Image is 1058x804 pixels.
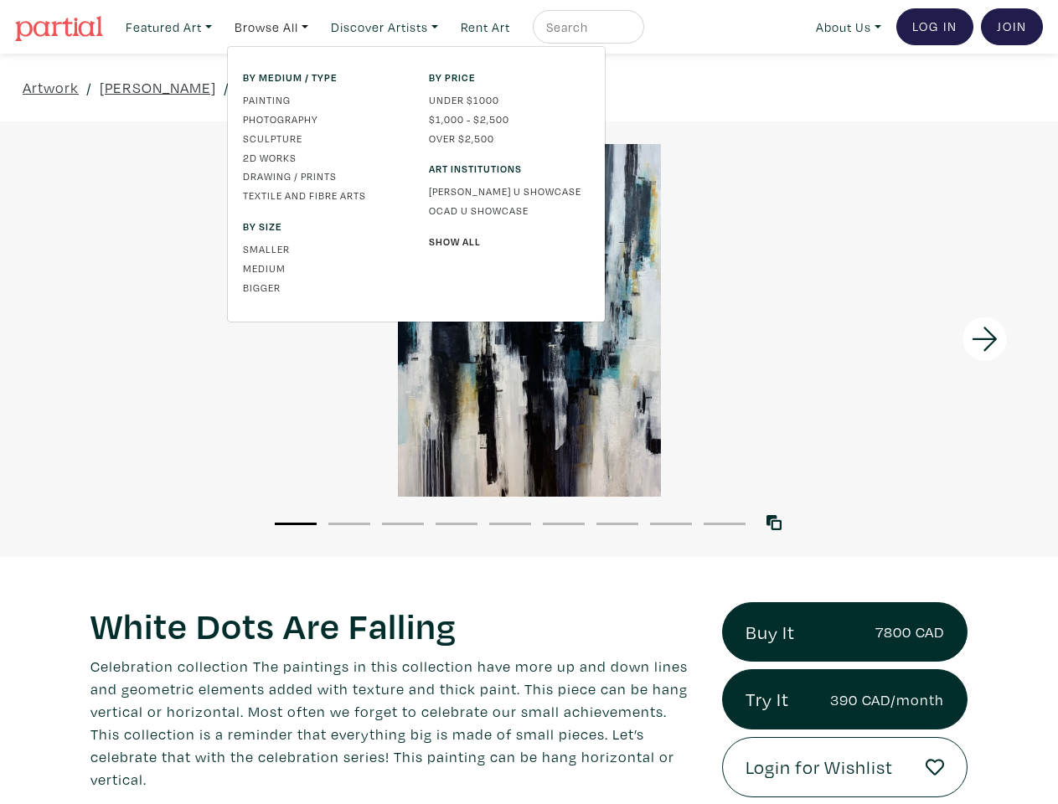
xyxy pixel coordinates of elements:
[323,10,446,44] a: Discover Artists
[90,602,697,647] h1: White Dots Are Falling
[746,753,893,781] span: Login for Wishlist
[328,523,370,525] button: 2 of 9
[243,241,404,256] a: Smaller
[704,523,746,525] button: 9 of 9
[227,10,316,44] a: Browse All
[243,260,404,276] a: Medium
[224,76,230,99] span: /
[118,10,219,44] a: Featured Art
[243,188,404,203] a: Textile and Fibre Arts
[896,8,973,45] a: Log In
[243,150,404,165] a: 2D works
[722,669,968,729] a: Try It390 CAD/month
[227,46,606,322] div: Featured Art
[722,602,968,662] a: Buy It7800 CAD
[429,234,590,249] a: Show All
[808,10,889,44] a: About Us
[243,131,404,146] a: Sculpture
[429,161,590,176] span: Art Institutions
[453,10,518,44] a: Rent Art
[543,523,585,525] button: 6 of 9
[981,8,1043,45] a: Join
[436,523,477,525] button: 4 of 9
[429,131,590,146] a: Over $2,500
[429,111,590,126] a: $1,000 - $2,500
[243,168,404,183] a: Drawing / Prints
[100,76,216,99] a: [PERSON_NAME]
[243,111,404,126] a: Photography
[86,76,92,99] span: /
[429,183,590,198] a: [PERSON_NAME] U Showcase
[90,655,697,791] p: Celebration collection The paintings in this collection have more up and down lines and geometric...
[243,70,404,85] span: By medium / type
[875,621,944,643] small: 7800 CAD
[489,523,531,525] button: 5 of 9
[429,70,590,85] span: By price
[544,17,628,38] input: Search
[722,737,968,797] a: Login for Wishlist
[275,523,317,525] button: 1 of 9
[382,523,424,525] button: 3 of 9
[596,523,638,525] button: 7 of 9
[243,219,404,234] span: By size
[23,76,79,99] a: Artwork
[830,688,944,711] small: 390 CAD/month
[243,280,404,295] a: Bigger
[429,203,590,218] a: OCAD U Showcase
[429,92,590,107] a: Under $1000
[650,523,692,525] button: 8 of 9
[243,92,404,107] a: Painting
